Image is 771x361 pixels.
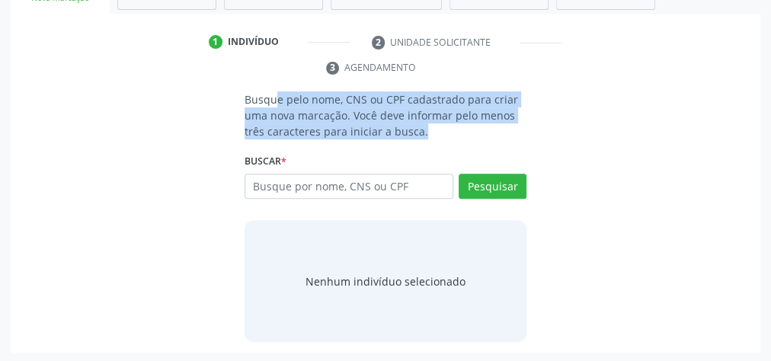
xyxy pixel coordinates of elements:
[209,35,222,49] div: 1
[245,91,526,139] p: Busque pelo nome, CNS ou CPF cadastrado para criar uma nova marcação. Você deve informar pelo men...
[306,273,465,289] div: Nenhum indivíduo selecionado
[245,174,453,200] input: Busque por nome, CNS ou CPF
[245,150,286,174] label: Buscar
[228,35,279,49] div: Indivíduo
[459,174,526,200] button: Pesquisar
